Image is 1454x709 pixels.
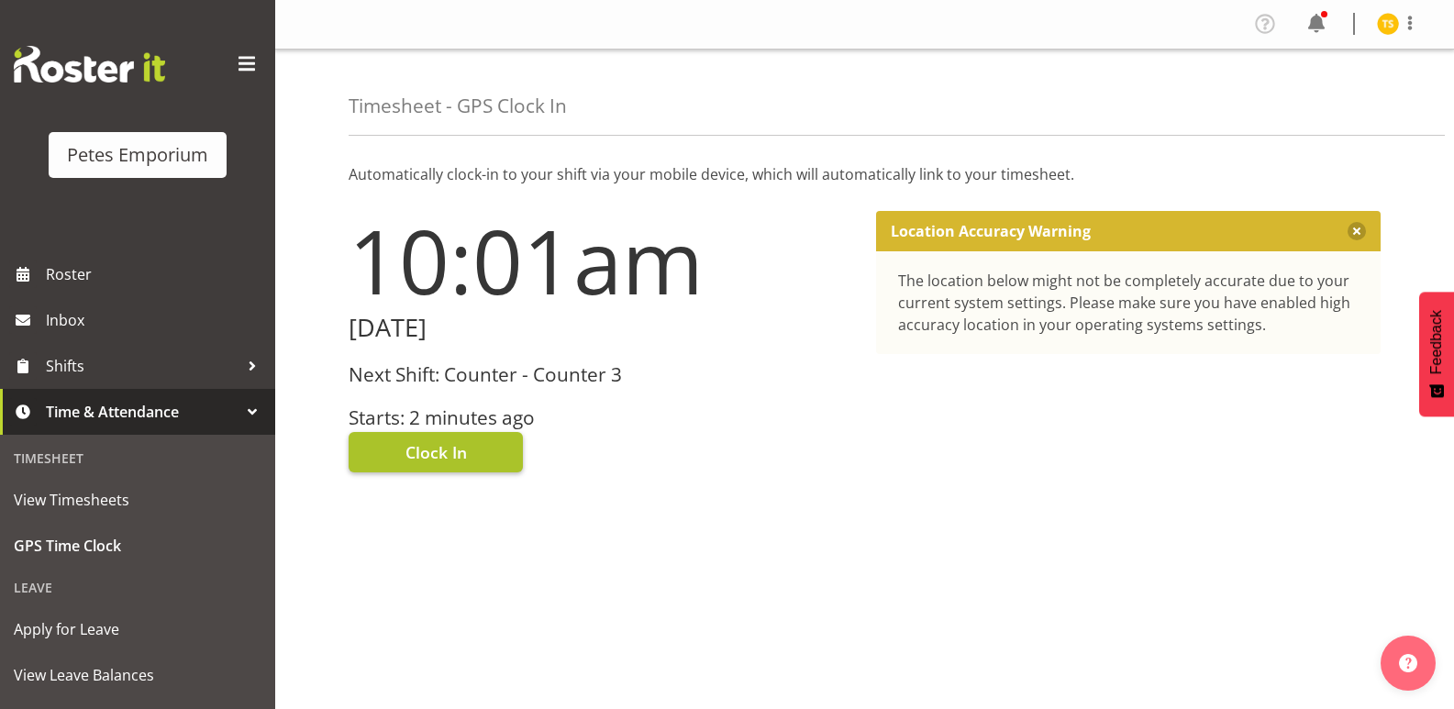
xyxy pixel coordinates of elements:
[405,440,467,464] span: Clock In
[5,523,271,569] a: GPS Time Clock
[46,306,266,334] span: Inbox
[14,486,261,514] span: View Timesheets
[46,352,239,380] span: Shifts
[5,439,271,477] div: Timesheet
[349,95,567,116] h4: Timesheet - GPS Clock In
[349,407,854,428] h3: Starts: 2 minutes ago
[349,432,523,472] button: Clock In
[46,260,266,288] span: Roster
[46,398,239,426] span: Time & Attendance
[1399,654,1417,672] img: help-xxl-2.png
[14,661,261,689] span: View Leave Balances
[1377,13,1399,35] img: tamara-straker11292.jpg
[1348,222,1366,240] button: Close message
[349,314,854,342] h2: [DATE]
[349,364,854,385] h3: Next Shift: Counter - Counter 3
[349,163,1381,185] p: Automatically clock-in to your shift via your mobile device, which will automatically link to you...
[14,46,165,83] img: Rosterit website logo
[1419,292,1454,416] button: Feedback - Show survey
[5,606,271,652] a: Apply for Leave
[5,569,271,606] div: Leave
[5,477,271,523] a: View Timesheets
[67,141,208,169] div: Petes Emporium
[14,615,261,643] span: Apply for Leave
[349,211,854,310] h1: 10:01am
[14,532,261,559] span: GPS Time Clock
[891,222,1091,240] p: Location Accuracy Warning
[5,652,271,698] a: View Leave Balances
[1428,310,1445,374] span: Feedback
[898,270,1360,336] div: The location below might not be completely accurate due to your current system settings. Please m...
